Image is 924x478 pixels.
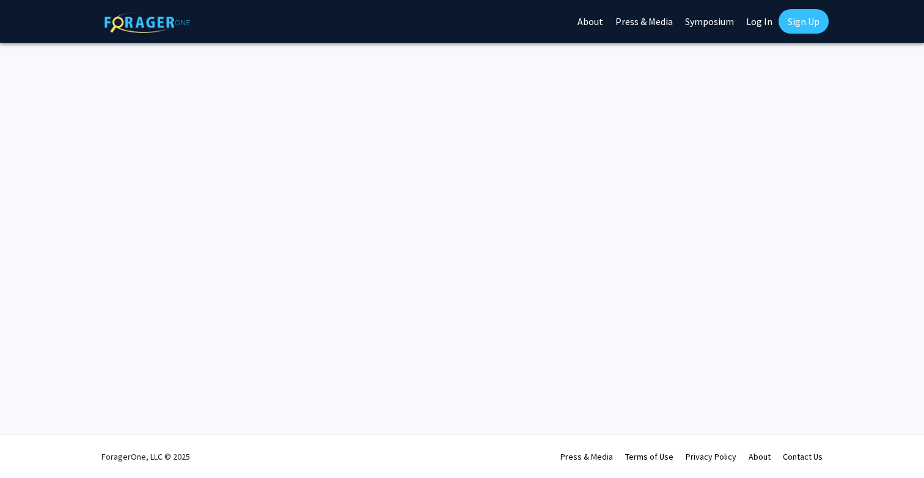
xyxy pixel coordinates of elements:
img: ForagerOne Logo [105,12,190,33]
a: Contact Us [783,451,823,462]
div: ForagerOne, LLC © 2025 [101,435,190,478]
a: About [749,451,771,462]
a: Privacy Policy [686,451,736,462]
a: Press & Media [560,451,613,462]
a: Sign Up [779,9,829,34]
a: Terms of Use [625,451,673,462]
